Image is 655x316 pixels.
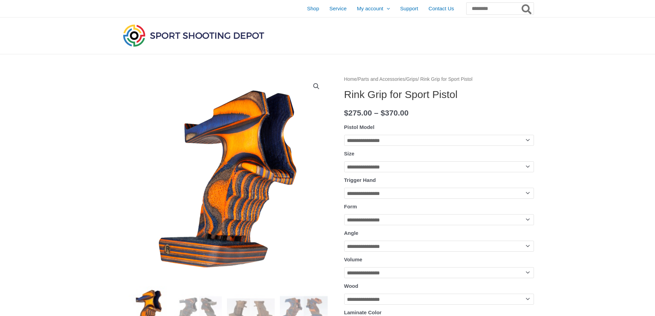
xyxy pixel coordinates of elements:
label: Form [344,204,357,209]
label: Size [344,151,354,156]
a: Home [344,77,357,82]
label: Trigger Hand [344,177,376,183]
span: $ [344,109,349,117]
label: Wood [344,283,358,289]
span: $ [381,109,385,117]
a: Parts and Accessories [358,77,405,82]
label: Laminate Color [344,309,382,315]
label: Angle [344,230,359,236]
label: Pistol Model [344,124,374,130]
bdi: 275.00 [344,109,372,117]
button: Search [520,3,534,14]
img: Rink Grip for Sport Pistol [121,75,328,281]
bdi: 370.00 [381,109,408,117]
h1: Rink Grip for Sport Pistol [344,88,534,101]
a: Grips [406,77,418,82]
span: – [374,109,379,117]
nav: Breadcrumb [344,75,534,84]
a: View full-screen image gallery [310,80,323,92]
img: Sport Shooting Depot [121,23,266,48]
label: Volume [344,257,362,262]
